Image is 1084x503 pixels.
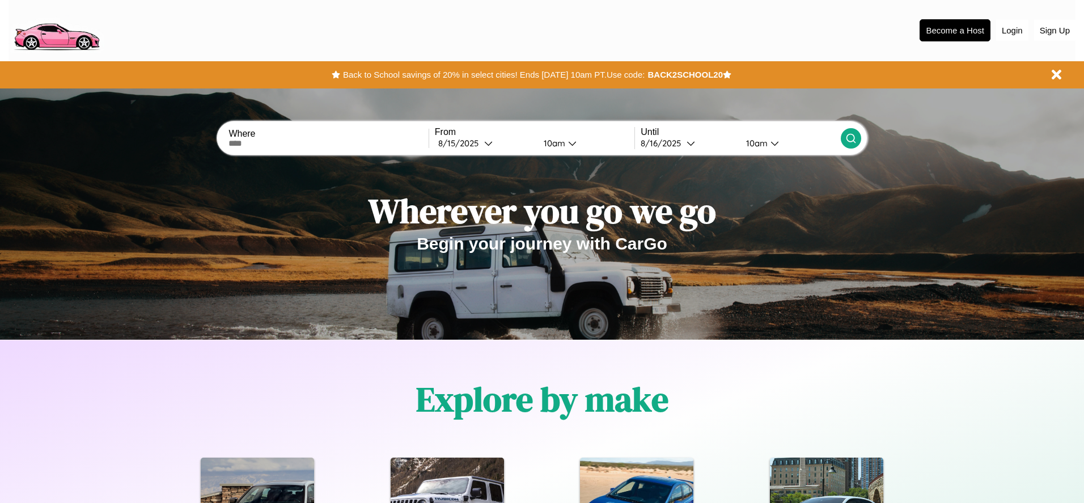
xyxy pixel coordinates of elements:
button: Sign Up [1034,20,1075,41]
button: Back to School savings of 20% in select cities! Ends [DATE] 10am PT.Use code: [340,67,647,83]
div: 8 / 15 / 2025 [438,138,484,149]
h1: Explore by make [416,376,668,422]
button: Login [996,20,1028,41]
label: Where [228,129,428,139]
button: 8/15/2025 [435,137,535,149]
button: 10am [535,137,634,149]
img: logo [9,6,104,53]
div: 8 / 16 / 2025 [641,138,687,149]
div: 10am [740,138,770,149]
div: 10am [538,138,568,149]
b: BACK2SCHOOL20 [647,70,723,79]
label: Until [641,127,840,137]
label: From [435,127,634,137]
button: 10am [737,137,840,149]
button: Become a Host [920,19,990,41]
